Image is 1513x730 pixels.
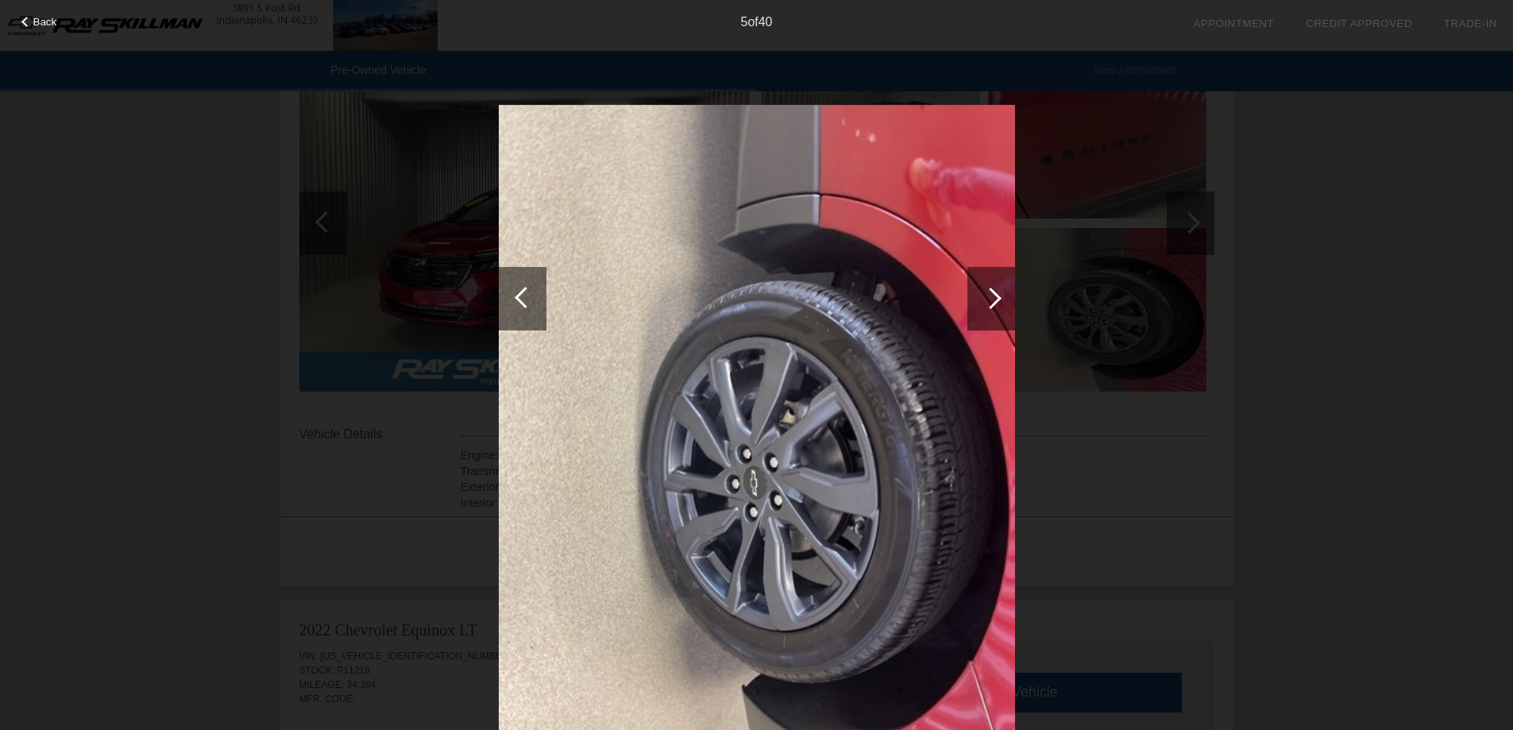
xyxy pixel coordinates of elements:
[1193,17,1274,29] a: Appointment
[740,15,747,29] span: 5
[33,16,57,28] span: Back
[1444,17,1497,29] a: Trade-In
[1306,17,1412,29] a: Credit Approved
[758,15,773,29] span: 40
